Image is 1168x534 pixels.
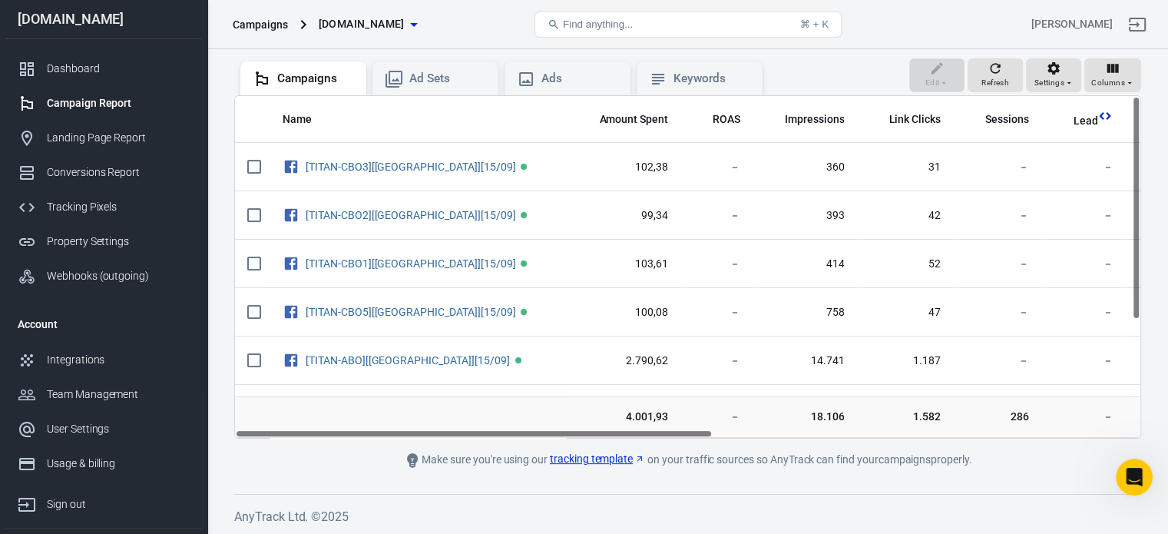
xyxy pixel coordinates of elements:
span: Active [521,260,527,267]
div: Webhooks (outgoing) [47,268,190,284]
svg: Facebook Ads [283,206,299,224]
span: － [1054,410,1113,425]
a: Property Settings [5,224,202,259]
div: Account id: 4UGDXuEy [1031,16,1113,32]
span: The number of times your ads were on screen. [765,110,845,128]
span: 14.741 [765,353,845,369]
span: [TITAN-CBO1][US][15/09] [306,258,518,269]
svg: Facebook Ads [283,254,299,273]
a: Sign out [1119,6,1156,43]
span: Name [283,112,332,128]
span: The estimated total amount of money you've spent on your campaign, ad set or ad during its schedule. [599,110,668,128]
div: Team Management [47,386,190,403]
div: Landing Page Report [47,130,190,146]
div: ⌘ + K [800,18,829,30]
span: Active [521,164,527,170]
span: Refresh [981,76,1009,90]
button: Columns [1084,58,1141,92]
span: 1.187 [869,353,941,369]
li: Account [5,306,202,343]
a: Conversions Report [5,155,202,190]
a: tracking template [550,451,645,467]
span: [TITAN-CBO3][US][15/09] [306,161,518,172]
svg: This column is calculated from AnyTrack real-time data [1097,108,1113,124]
span: － [965,160,1029,175]
a: User Settings [5,412,202,446]
span: － [693,410,740,425]
span: － [1054,305,1113,320]
button: [DOMAIN_NAME] [313,10,423,38]
div: [DOMAIN_NAME] [5,12,202,26]
div: Integrations [47,352,190,368]
svg: Facebook Ads [283,158,299,176]
span: Impressions [785,112,845,128]
span: 102,38 [579,160,668,175]
span: ROAS [713,112,740,128]
span: 100,08 [579,305,668,320]
button: Refresh [968,58,1023,92]
span: Lead [1074,114,1098,129]
a: [TITAN-CBO3][[GEOGRAPHIC_DATA]][15/09] [306,161,515,173]
span: Sessions [965,112,1029,128]
a: Sign out [5,481,202,522]
span: [TITAN-CBO2][US][15/09] [306,210,518,221]
a: [TITAN-ABO][[GEOGRAPHIC_DATA]][15/09] [306,354,510,367]
div: Ad Sets [409,71,486,87]
span: Amount Spent [599,112,668,128]
div: Sign out [47,496,190,512]
div: Conversions Report [47,164,190,181]
span: Sessions [985,112,1029,128]
span: － [693,257,740,272]
span: The number of times your ads were on screen. [785,110,845,128]
span: － [965,305,1029,320]
span: － [965,353,1029,369]
span: 360 [765,160,845,175]
span: － [1054,160,1113,175]
a: Webhooks (outgoing) [5,259,202,294]
span: 31 [869,160,941,175]
span: － [965,208,1029,224]
a: Campaign Report [5,86,202,121]
span: 758 [765,305,845,320]
a: Usage & billing [5,446,202,481]
span: Settings [1034,76,1064,90]
span: [TITAN-ABO][US][15/09] [306,355,512,366]
svg: Facebook Ads [283,303,299,321]
h6: AnyTrack Ltd. © 2025 [234,507,1141,526]
span: The total return on ad spend [693,110,740,128]
span: The estimated total amount of money you've spent on your campaign, ad set or ad during its schedule. [579,110,668,128]
span: The number of clicks on links within the ad that led to advertiser-specified destinations [888,110,941,128]
div: Usage & billing [47,456,190,472]
span: 393 [765,208,845,224]
div: Campaigns [277,71,354,87]
span: 47 [869,305,941,320]
a: [TITAN-CBO5][[GEOGRAPHIC_DATA]][15/09] [306,306,515,318]
span: Columns [1091,76,1125,90]
span: － [693,208,740,224]
span: － [1054,353,1113,369]
a: Integrations [5,343,202,377]
span: 1.582 [869,410,941,425]
span: 99,34 [579,208,668,224]
a: Tracking Pixels [5,190,202,224]
a: Team Management [5,377,202,412]
span: 18.106 [765,410,845,425]
span: The number of clicks on links within the ad that led to advertiser-specified destinations [869,110,941,128]
span: － [1054,208,1113,224]
span: Lead [1054,114,1098,129]
div: User Settings [47,421,190,437]
span: － [693,160,740,175]
span: Name [283,112,312,128]
span: Link Clicks [888,112,941,128]
div: Campaigns [233,17,288,32]
span: 286 [965,410,1029,425]
span: The total return on ad spend [713,110,740,128]
span: Active [521,309,527,315]
span: [TITAN-CBO5][US][15/09] [306,307,518,317]
span: － [693,305,740,320]
div: Make sure you're using our on your traffic sources so AnyTrack can find your campaigns properly. [342,451,1034,469]
span: Active [515,357,521,363]
div: Campaign Report [47,95,190,111]
a: Dashboard [5,51,202,86]
button: Settings [1026,58,1081,92]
